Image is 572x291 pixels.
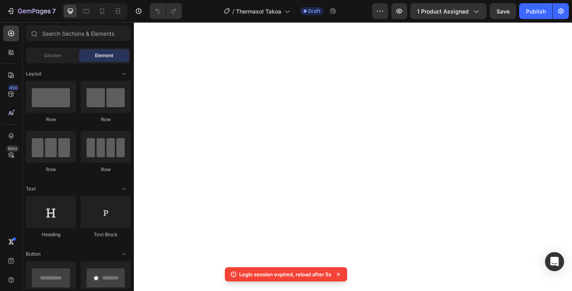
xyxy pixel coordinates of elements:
span: Thermasol Takoa [236,7,281,15]
p: 7 [52,6,56,16]
div: Heading [26,231,76,238]
span: Text [26,185,36,193]
p: Login session expired, reload after 5s [239,270,331,278]
span: Toggle open [118,183,131,195]
span: Section [44,52,61,59]
div: Beta [6,145,19,152]
div: Undo/Redo [150,3,182,19]
span: Toggle open [118,67,131,80]
iframe: Design area [134,22,572,291]
div: 450 [8,85,19,91]
div: Text Block [81,231,131,238]
div: Row [26,116,76,123]
span: 1 product assigned [417,7,469,15]
button: Publish [519,3,553,19]
button: Save [490,3,516,19]
span: / [232,7,234,15]
div: Open Intercom Messenger [545,252,564,271]
span: Draft [308,8,320,15]
button: 7 [3,3,59,19]
button: 1 product assigned [410,3,487,19]
input: Search Sections & Elements [26,25,131,41]
span: Layout [26,70,41,77]
span: Element [95,52,113,59]
div: Row [26,166,76,173]
span: Button [26,251,41,258]
div: Row [81,116,131,123]
div: Row [81,166,131,173]
span: Save [497,8,510,15]
div: Publish [526,7,546,15]
span: Toggle open [118,248,131,260]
